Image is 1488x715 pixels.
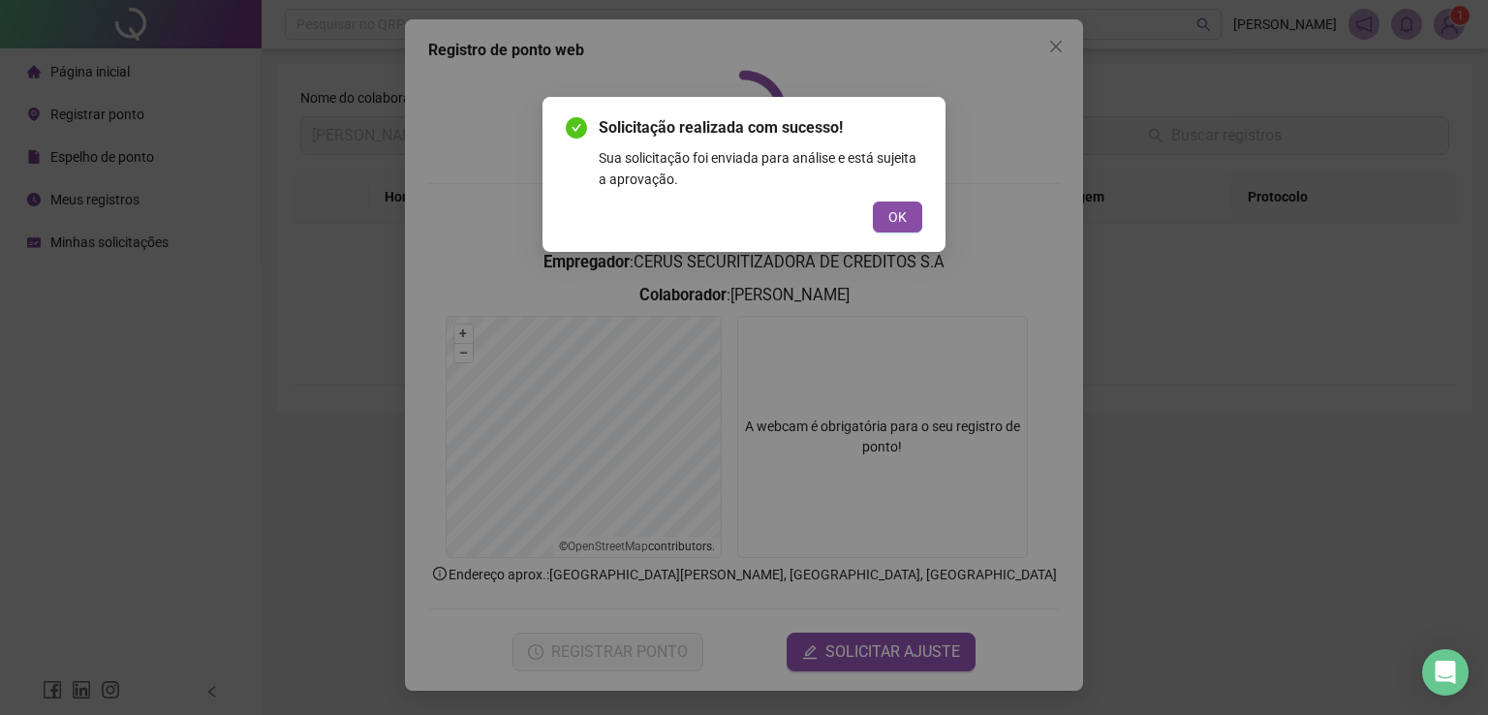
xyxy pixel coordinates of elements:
span: Solicitação realizada com sucesso! [599,116,922,140]
div: Open Intercom Messenger [1422,649,1469,696]
button: OK [873,202,922,233]
span: OK [888,206,907,228]
span: check-circle [566,117,587,139]
div: Sua solicitação foi enviada para análise e está sujeita a aprovação. [599,147,922,190]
